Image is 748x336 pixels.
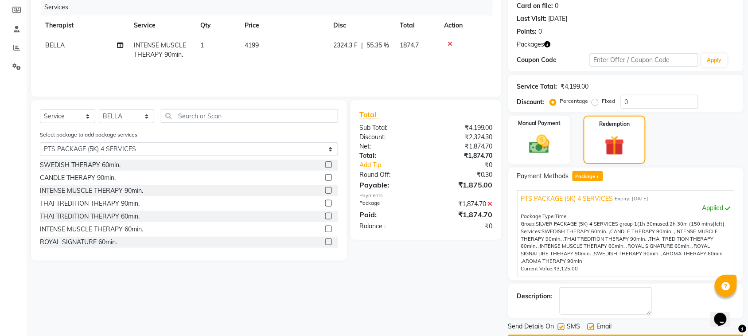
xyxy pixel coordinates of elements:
[628,243,694,249] span: ROYAL SIGNATURE 60min. ,
[353,142,426,151] div: Net:
[594,250,663,257] span: SWEDISH THERAPY 90min. ,
[353,199,426,209] div: Package
[517,27,537,36] div: Points:
[353,160,438,170] a: Add Tip
[508,322,554,333] span: Send Details On
[426,222,499,231] div: ₹0
[328,16,394,35] th: Disc
[521,228,542,234] span: Services:
[353,180,426,190] div: Payable:
[353,222,426,231] div: Balance :
[353,123,426,133] div: Sub Total:
[366,41,389,50] span: 55.35 %
[426,180,499,190] div: ₹1,875.00
[555,213,567,219] span: Time
[590,53,698,67] input: Enter Offer / Coupon Code
[611,228,676,234] span: CANDLE THERAPY 90min. ,
[400,41,419,49] span: 1874.7
[40,238,117,247] div: ROYAL SIGNATURE 60min.
[40,199,140,208] div: THAI TREDITION THERAPY 90min.
[521,250,723,264] span: AROMA THERAPY 60min ,
[517,82,557,91] div: Service Total:
[40,225,143,234] div: INTENSE MUSCLE THERAPY 60min.
[536,221,725,227] span: used, left)
[549,14,568,23] div: [DATE]
[129,16,195,35] th: Service
[40,212,140,221] div: THAI TREDITION THERAPY 60min.
[711,301,739,327] iframe: chat widget
[134,41,186,59] span: INTENSE MUSCLE THERAPY 90min.
[554,266,578,272] span: ₹3,125.00
[595,175,600,180] span: 1
[359,192,493,199] div: Payments
[517,1,553,11] div: Card on file:
[517,98,545,107] div: Discount:
[560,97,588,105] label: Percentage
[518,119,561,127] label: Manual Payment
[40,160,121,170] div: SWEDISH THERAPY 60min.
[573,171,603,181] span: Package
[597,322,612,333] span: Email
[333,41,358,50] span: 2324.3 F
[702,54,727,67] button: Apply
[353,151,426,160] div: Total:
[555,1,559,11] div: 0
[599,133,631,158] img: _gift.svg
[200,41,204,49] span: 1
[40,16,129,35] th: Therapist
[522,258,583,264] span: AROMA THERAPY 90min
[565,236,649,242] span: THAI TREDITION THERAPY 90min. ,
[638,221,658,227] span: (1h 30m
[438,160,499,170] div: ₹0
[521,194,613,203] span: PTS PACKAGE (5K) 4 SERVICES
[426,170,499,180] div: ₹0.30
[426,123,499,133] div: ₹4,199.00
[394,16,439,35] th: Total
[426,133,499,142] div: ₹2,324.30
[426,199,499,209] div: ₹1,874.70
[361,41,363,50] span: |
[521,266,554,272] span: Current Value:
[542,228,611,234] span: SWEDISH THERAPY 60min. ,
[602,97,616,105] label: Fixed
[353,209,426,220] div: Paid:
[239,16,328,35] th: Price
[359,110,380,119] span: Total
[40,131,137,139] label: Select package to add package services
[536,221,638,227] span: SILVER PACKAGE (5K) 4 SERVICES group 1
[615,195,649,203] span: Expiry: [DATE]
[426,209,499,220] div: ₹1,874.70
[517,55,590,65] div: Coupon Code
[521,213,555,219] span: Package Type:
[523,133,556,156] img: _cash.svg
[353,170,426,180] div: Round Off:
[195,16,239,35] th: Qty
[161,109,338,123] input: Search or Scan
[567,322,580,333] span: SMS
[517,292,553,301] div: Description:
[670,221,715,227] span: 2h 30m (150 mins)
[521,228,718,242] span: INTENSE MUSCLE THERAPY 90min. ,
[517,172,569,181] span: Payment Methods
[245,41,259,49] span: 4199
[426,151,499,160] div: ₹1,874.70
[600,120,630,128] label: Redemption
[353,133,426,142] div: Discount:
[426,142,499,151] div: ₹1,874.70
[45,41,65,49] span: BELLA
[561,82,589,91] div: ₹4,199.00
[439,16,493,35] th: Action
[40,186,143,195] div: INTENSE MUSCLE THERAPY 90min.
[40,173,116,183] div: CANDLE THERAPY 90min.
[517,14,547,23] div: Last Visit:
[539,27,542,36] div: 0
[521,203,731,213] div: Applied
[540,243,628,249] span: INTENSE MUSCLE THERAPY 60min. ,
[521,221,536,227] span: Group:
[517,40,545,49] span: Packages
